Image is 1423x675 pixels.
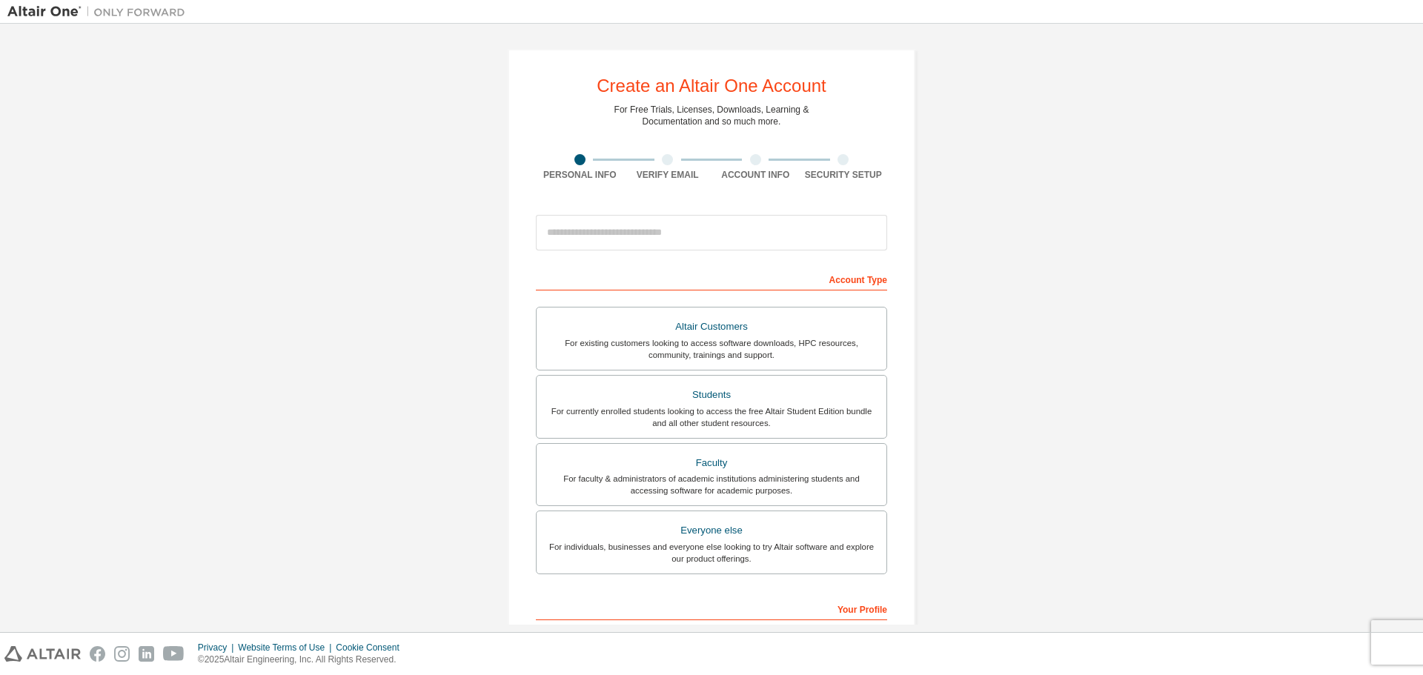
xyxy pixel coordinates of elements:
div: For individuals, businesses and everyone else looking to try Altair software and explore our prod... [545,541,878,565]
div: Cookie Consent [336,642,408,654]
div: Your Profile [536,596,887,620]
p: © 2025 Altair Engineering, Inc. All Rights Reserved. [198,654,408,666]
img: youtube.svg [163,646,185,662]
img: Altair One [7,4,193,19]
div: Website Terms of Use [238,642,336,654]
div: Verify Email [624,169,712,181]
div: For currently enrolled students looking to access the free Altair Student Edition bundle and all ... [545,405,878,429]
div: For existing customers looking to access software downloads, HPC resources, community, trainings ... [545,337,878,361]
div: Everyone else [545,520,878,541]
img: altair_logo.svg [4,646,81,662]
img: facebook.svg [90,646,105,662]
div: Students [545,385,878,405]
div: For Free Trials, Licenses, Downloads, Learning & Documentation and so much more. [614,104,809,127]
div: For faculty & administrators of academic institutions administering students and accessing softwa... [545,473,878,496]
div: Account Type [536,267,887,290]
div: Security Setup [800,169,888,181]
img: linkedin.svg [139,646,154,662]
div: Faculty [545,453,878,473]
div: Altair Customers [545,316,878,337]
div: Personal Info [536,169,624,181]
div: Privacy [198,642,238,654]
img: instagram.svg [114,646,130,662]
div: Account Info [711,169,800,181]
div: Create an Altair One Account [597,77,826,95]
